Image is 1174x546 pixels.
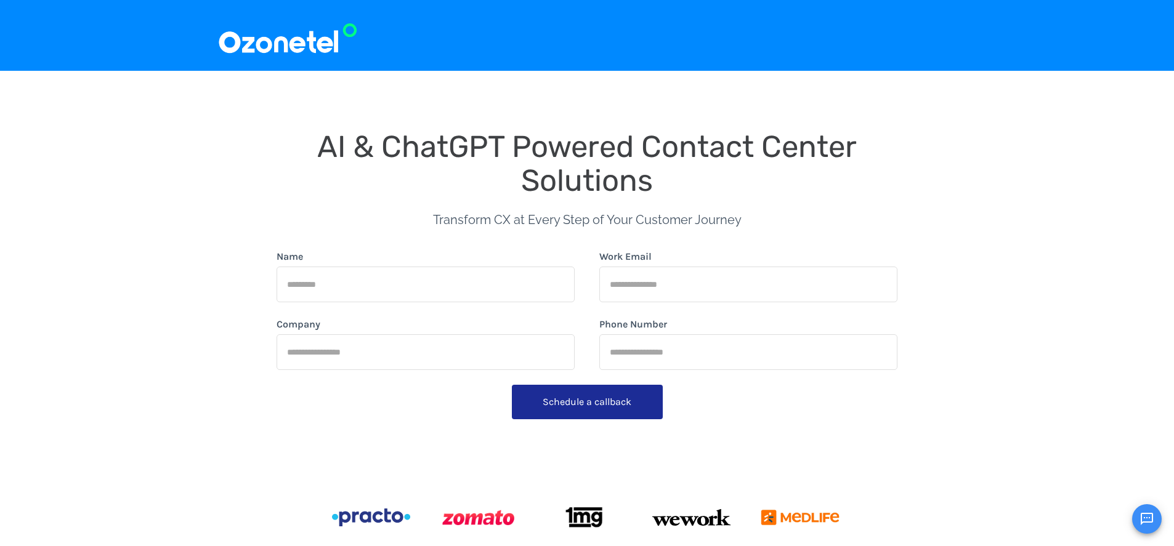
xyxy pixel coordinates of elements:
[277,317,320,332] label: Company
[317,129,864,198] span: AI & ChatGPT Powered Contact Center Solutions
[599,249,652,264] label: Work Email
[512,385,663,419] button: Schedule a callback
[277,249,303,264] label: Name
[599,317,667,332] label: Phone Number
[433,212,742,227] span: Transform CX at Every Step of Your Customer Journey
[1132,504,1162,534] button: Open chat
[277,249,897,424] form: form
